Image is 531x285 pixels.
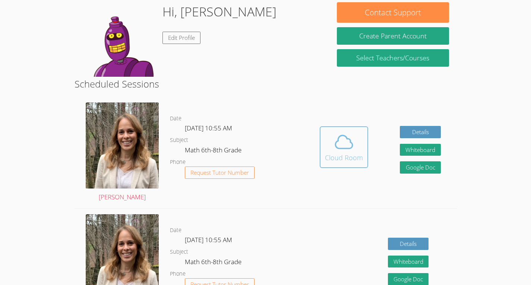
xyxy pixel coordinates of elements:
[170,247,188,257] dt: Subject
[400,144,441,156] button: Whiteboard
[170,114,181,123] dt: Date
[86,102,159,203] a: [PERSON_NAME]
[320,126,368,168] button: Cloud Room
[162,2,276,21] h1: Hi, [PERSON_NAME]
[185,145,243,158] dd: Math 6th-8th Grade
[185,167,255,179] button: Request Tutor Number
[82,2,157,77] img: default.png
[185,257,243,269] dd: Math 6th-8th Grade
[400,161,441,174] a: Google Doc
[337,49,449,67] a: Select Teachers/Courses
[162,32,200,44] a: Edit Profile
[86,102,159,189] img: avatar.png
[185,235,232,244] span: [DATE] 10:55 AM
[400,126,441,138] a: Details
[170,269,186,279] dt: Phone
[170,136,188,145] dt: Subject
[337,27,449,45] button: Create Parent Account
[388,238,429,250] a: Details
[337,2,449,23] button: Contact Support
[388,256,429,268] button: Whiteboard
[325,152,363,163] div: Cloud Room
[75,77,457,91] h2: Scheduled Sessions
[170,158,186,167] dt: Phone
[190,170,249,175] span: Request Tutor Number
[185,124,232,132] span: [DATE] 10:55 AM
[170,226,181,235] dt: Date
